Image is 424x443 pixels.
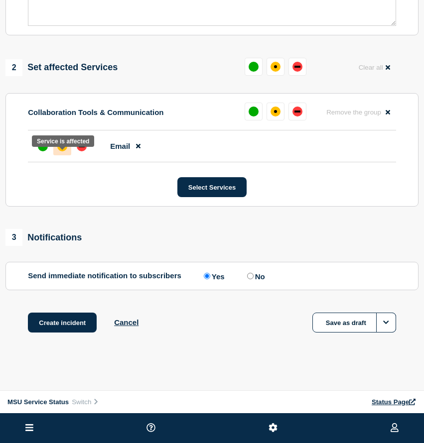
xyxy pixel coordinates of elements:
label: Yes [201,271,225,281]
button: Options [376,313,396,332]
button: up [245,58,263,76]
button: down [288,103,306,120]
span: Email [110,142,130,150]
div: up [249,107,259,116]
div: down [292,107,302,116]
button: Remove the group [320,103,396,122]
button: Select Services [177,177,247,197]
input: Yes [204,273,210,279]
div: Notifications [5,229,82,246]
button: Save as draft [312,313,396,332]
button: Create incident [28,313,97,332]
a: Status Page [372,398,417,406]
p: Send immediate notification to subscribers [28,271,181,281]
div: down [292,62,302,72]
button: Clear all [353,58,396,77]
div: Send immediate notification to subscribers [28,271,396,281]
div: Set affected Services [5,59,118,76]
label: No [245,271,265,281]
p: Collaboration Tools & Communication [28,108,163,116]
div: affected [271,62,281,72]
span: 2 [5,59,22,76]
span: Remove the group [326,109,381,116]
input: No [247,273,254,279]
span: 3 [5,229,22,246]
div: affected [271,107,281,116]
button: Switch [69,398,102,406]
button: up [245,103,263,120]
div: Service is affected [37,138,89,145]
div: up [249,62,259,72]
button: affected [267,58,284,76]
span: MSU Service Status [7,398,69,406]
button: down [288,58,306,76]
button: Cancel [114,318,139,327]
button: affected [267,103,284,120]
